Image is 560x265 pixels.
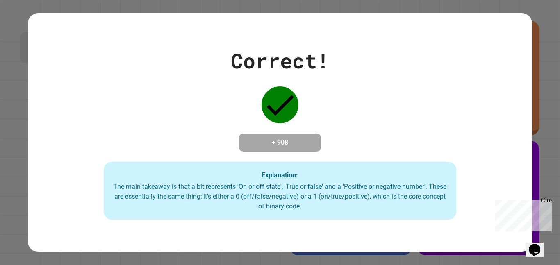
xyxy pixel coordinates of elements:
[3,3,57,52] div: Chat with us now!Close
[526,232,552,257] iframe: chat widget
[262,171,298,179] strong: Explanation:
[492,197,552,231] iframe: chat widget
[247,138,313,147] h4: + 908
[231,45,329,76] div: Correct!
[112,182,448,211] div: The main takeaway is that a bit represents 'On or off state', 'True or false' and a 'Positive or ...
